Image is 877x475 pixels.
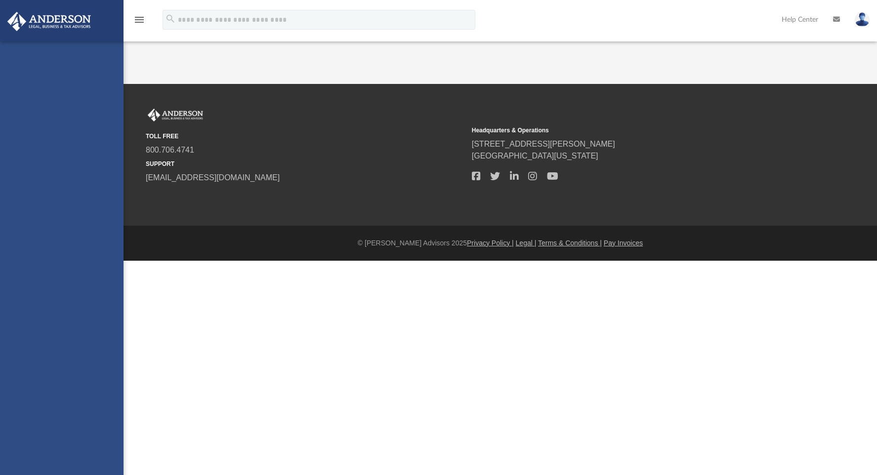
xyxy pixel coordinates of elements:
img: Anderson Advisors Platinum Portal [4,12,94,31]
img: Anderson Advisors Platinum Portal [146,109,205,121]
i: menu [133,14,145,26]
div: © [PERSON_NAME] Advisors 2025 [124,238,877,248]
a: Privacy Policy | [467,239,514,247]
img: User Pic [855,12,870,27]
small: TOLL FREE [146,132,465,141]
small: Headquarters & Operations [472,126,791,135]
a: [GEOGRAPHIC_DATA][US_STATE] [472,152,598,160]
a: menu [133,19,145,26]
a: Legal | [516,239,537,247]
a: [EMAIL_ADDRESS][DOMAIN_NAME] [146,173,280,182]
a: Terms & Conditions | [538,239,602,247]
a: [STREET_ADDRESS][PERSON_NAME] [472,140,615,148]
small: SUPPORT [146,159,465,168]
i: search [165,13,176,24]
a: 800.706.4741 [146,146,194,154]
a: Pay Invoices [604,239,643,247]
